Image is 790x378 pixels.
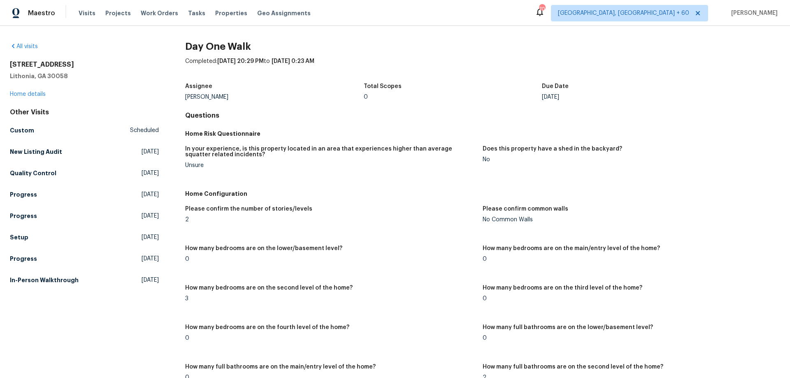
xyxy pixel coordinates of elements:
[10,166,159,181] a: Quality Control[DATE]
[141,9,178,17] span: Work Orders
[10,255,37,263] h5: Progress
[142,148,159,156] span: [DATE]
[10,123,159,138] a: CustomScheduled
[364,94,542,100] div: 0
[10,187,159,202] a: Progress[DATE]
[185,83,212,89] h5: Assignee
[185,130,780,138] h5: Home Risk Questionnaire
[10,60,159,69] h2: [STREET_ADDRESS]
[539,5,545,13] div: 704
[142,276,159,284] span: [DATE]
[142,190,159,199] span: [DATE]
[10,233,28,241] h5: Setup
[272,58,314,64] span: [DATE] 0:23 AM
[217,58,264,64] span: [DATE] 20:29 PM
[185,256,476,262] div: 0
[142,169,159,177] span: [DATE]
[185,296,476,301] div: 3
[257,9,311,17] span: Geo Assignments
[483,206,568,212] h5: Please confirm common walls
[185,246,342,251] h5: How many bedrooms are on the lower/basement level?
[105,9,131,17] span: Projects
[483,325,653,330] h5: How many full bathrooms are on the lower/basement level?
[142,212,159,220] span: [DATE]
[10,230,159,245] a: Setup[DATE]
[483,217,774,223] div: No Common Walls
[10,273,159,288] a: In-Person Walkthrough[DATE]
[79,9,95,17] span: Visits
[483,335,774,341] div: 0
[542,94,720,100] div: [DATE]
[188,10,205,16] span: Tasks
[10,212,37,220] h5: Progress
[10,276,79,284] h5: In-Person Walkthrough
[10,169,56,177] h5: Quality Control
[142,255,159,263] span: [DATE]
[185,42,780,51] h2: Day One Walk
[10,148,62,156] h5: New Listing Audit
[142,233,159,241] span: [DATE]
[483,296,774,301] div: 0
[185,217,476,223] div: 2
[185,190,780,198] h5: Home Configuration
[185,57,780,79] div: Completed: to
[28,9,55,17] span: Maestro
[483,246,660,251] h5: How many bedrooms are on the main/entry level of the home?
[185,94,364,100] div: [PERSON_NAME]
[185,364,376,370] h5: How many full bathrooms are on the main/entry level of the home?
[364,83,402,89] h5: Total Scopes
[10,108,159,116] div: Other Visits
[483,157,774,162] div: No
[483,146,622,152] h5: Does this property have a shed in the backyard?
[10,91,46,97] a: Home details
[483,364,663,370] h5: How many full bathrooms are on the second level of the home?
[215,9,247,17] span: Properties
[185,335,476,341] div: 0
[483,256,774,262] div: 0
[185,325,349,330] h5: How many bedrooms are on the fourth level of the home?
[558,9,689,17] span: [GEOGRAPHIC_DATA], [GEOGRAPHIC_DATA] + 60
[10,144,159,159] a: New Listing Audit[DATE]
[185,285,353,291] h5: How many bedrooms are on the second level of the home?
[185,206,312,212] h5: Please confirm the number of stories/levels
[10,251,159,266] a: Progress[DATE]
[10,44,38,49] a: All visits
[130,126,159,135] span: Scheduled
[10,209,159,223] a: Progress[DATE]
[185,111,780,120] h4: Questions
[483,285,642,291] h5: How many bedrooms are on the third level of the home?
[728,9,778,17] span: [PERSON_NAME]
[10,190,37,199] h5: Progress
[185,146,476,158] h5: In your experience, is this property located in an area that experiences higher than average squa...
[542,83,569,89] h5: Due Date
[185,162,476,168] div: Unsure
[10,126,34,135] h5: Custom
[10,72,159,80] h5: Lithonia, GA 30058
